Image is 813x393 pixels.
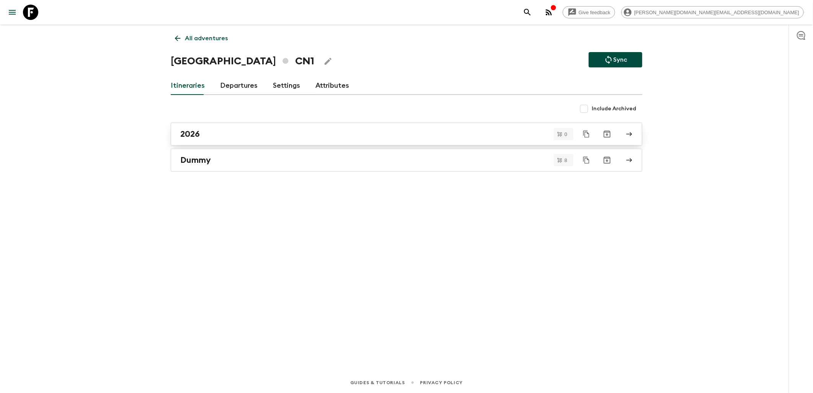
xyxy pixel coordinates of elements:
[520,5,535,20] button: search adventures
[580,153,593,167] button: Duplicate
[180,129,200,139] h2: 2026
[599,152,615,168] button: Archive
[613,55,627,64] p: Sync
[350,378,405,387] a: Guides & Tutorials
[621,6,804,18] div: [PERSON_NAME][DOMAIN_NAME][EMAIL_ADDRESS][DOMAIN_NAME]
[575,10,615,15] span: Give feedback
[171,31,232,46] a: All adventures
[273,77,300,95] a: Settings
[171,123,642,146] a: 2026
[560,132,572,137] span: 0
[315,77,349,95] a: Attributes
[185,34,228,43] p: All adventures
[560,158,572,163] span: 8
[420,378,463,387] a: Privacy Policy
[171,54,314,69] h1: [GEOGRAPHIC_DATA] CN1
[180,155,211,165] h2: Dummy
[171,77,205,95] a: Itineraries
[220,77,258,95] a: Departures
[563,6,615,18] a: Give feedback
[580,127,593,141] button: Duplicate
[589,52,642,67] button: Sync adventure departures to the booking engine
[630,10,803,15] span: [PERSON_NAME][DOMAIN_NAME][EMAIL_ADDRESS][DOMAIN_NAME]
[320,54,336,69] button: Edit Adventure Title
[592,105,636,113] span: Include Archived
[171,149,642,172] a: Dummy
[5,5,20,20] button: menu
[599,126,615,142] button: Archive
